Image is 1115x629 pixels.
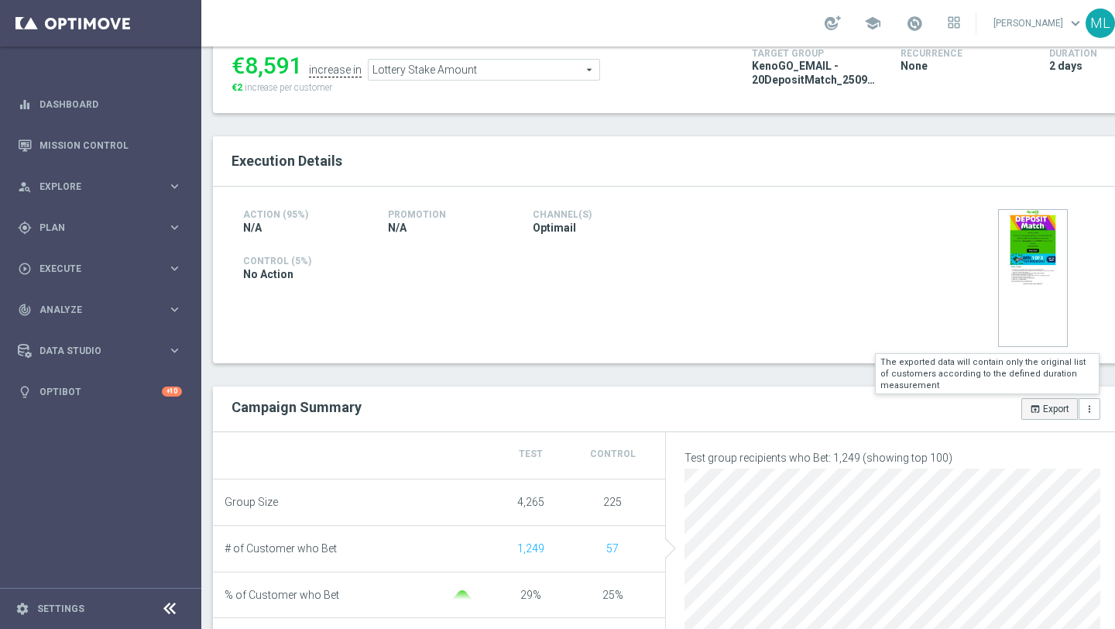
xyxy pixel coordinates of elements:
[225,496,278,509] span: Group Size
[17,98,183,111] button: equalizer Dashboard
[17,304,183,316] button: track_changes Analyze keyboard_arrow_right
[17,222,183,234] button: gps_fixed Plan keyboard_arrow_right
[901,59,928,73] span: None
[517,496,544,508] span: 4,265
[1049,48,1100,59] h4: Duration
[18,221,167,235] div: Plan
[447,590,478,600] img: gaussianGreen.svg
[18,84,182,125] div: Dashboard
[18,371,182,412] div: Optibot
[15,602,29,616] i: settings
[245,82,332,93] span: increase per customer
[232,82,242,93] span: €2
[17,345,183,357] button: Data Studio keyboard_arrow_right
[1030,404,1041,414] i: open_in_browser
[225,589,339,602] span: % of Customer who Bet
[243,209,365,220] h4: Action (95%)
[37,604,84,614] a: Settings
[18,262,32,276] i: play_circle_outline
[18,303,167,317] div: Analyze
[602,589,623,601] span: 25%
[18,180,167,194] div: Explore
[17,139,183,152] button: Mission Control
[167,261,182,276] i: keyboard_arrow_right
[684,451,1100,465] p: Test group recipients who Bet: 1,249 (showing top 100)
[18,344,167,358] div: Data Studio
[18,303,32,317] i: track_changes
[243,267,293,281] span: No Action
[1049,59,1082,73] span: 2 days
[232,399,362,415] h2: Campaign Summary
[992,12,1086,35] a: [PERSON_NAME]keyboard_arrow_down
[18,262,167,276] div: Execute
[864,15,881,32] span: school
[39,84,182,125] a: Dashboard
[18,125,182,166] div: Mission Control
[18,98,32,112] i: equalizer
[520,589,541,601] span: 29%
[603,496,622,508] span: 225
[309,64,362,77] div: increase in
[533,221,576,235] span: Optimail
[1084,404,1095,414] i: more_vert
[533,209,654,220] h4: Channel(s)
[39,371,162,412] a: Optibot
[606,542,619,555] span: Show unique customers
[225,542,337,555] span: # of Customer who Bet
[167,179,182,194] i: keyboard_arrow_right
[17,180,183,193] button: person_search Explore keyboard_arrow_right
[1086,9,1115,38] div: ML
[162,387,182,397] div: +10
[167,220,182,235] i: keyboard_arrow_right
[18,385,32,399] i: lightbulb
[998,209,1068,347] img: 36487.jpeg
[901,48,1026,59] h4: Recurrence
[517,542,544,555] span: Show unique customers
[232,153,342,169] span: Execution Details
[17,263,183,275] button: play_circle_outline Execute keyboard_arrow_right
[243,256,799,266] h4: Control (5%)
[18,180,32,194] i: person_search
[167,302,182,317] i: keyboard_arrow_right
[39,346,167,356] span: Data Studio
[388,209,509,220] h4: Promotion
[590,449,636,459] span: Control
[232,52,303,80] div: €8,591
[167,343,182,358] i: keyboard_arrow_right
[39,125,182,166] a: Mission Control
[18,221,32,235] i: gps_fixed
[752,59,877,87] span: KenoGO_EMAIL - 20DepositMatch_250926
[17,386,183,398] button: lightbulb Optibot +10
[388,221,407,235] span: N/A
[519,449,543,459] span: Test
[39,305,167,314] span: Analyze
[39,182,167,191] span: Explore
[1079,398,1100,420] button: more_vert
[39,264,167,273] span: Execute
[243,221,262,235] span: N/A
[1021,398,1078,420] button: open_in_browser Export
[1067,15,1084,32] span: keyboard_arrow_down
[39,223,167,232] span: Plan
[752,48,877,59] h4: Target Group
